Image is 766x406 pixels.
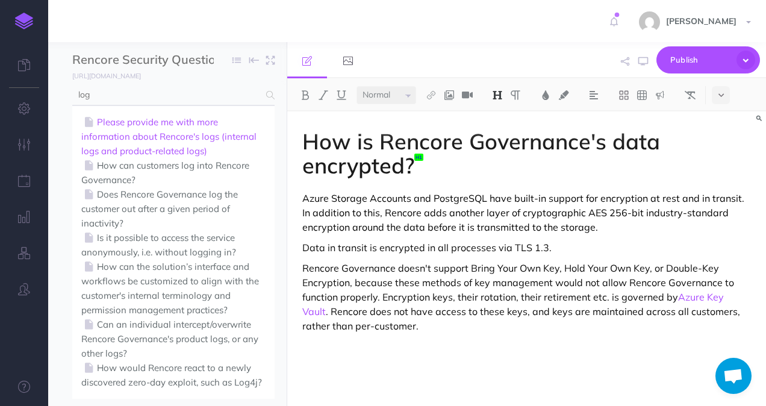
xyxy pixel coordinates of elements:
[81,361,266,390] a: How would Rencore react to a newly discovered zero-day exploit, such as Log4j?
[492,90,503,100] img: Headings dropdown button
[81,158,266,187] a: How can customers log into Rencore Governance?
[302,240,751,255] p: Data in transit is encrypted in all processes via TLS 1.3.
[302,261,751,333] p: Rencore Governance doesn't support Bring Your Own Key, Hold Your Own Key, or Double-Key Encryptio...
[660,16,743,27] span: [PERSON_NAME]
[588,90,599,100] img: Alignment dropdown menu button
[639,11,660,33] img: eb99cf192d65cc984a4b1d899df0479b.jpg
[656,46,760,73] button: Publish
[81,260,266,317] a: How can the solution’s interface and workflows be customized to align with the customer's interna...
[15,13,33,30] img: logo-mark.svg
[302,291,726,317] a: Azure Key Vault
[81,187,266,231] a: Does Rencore Governance log the customer out after a given period of inactivity?
[685,90,696,100] img: Clear styles button
[48,69,153,81] a: [URL][DOMAIN_NAME]
[302,130,751,177] h1: How is Rencore Governance's data encrypted?
[655,90,665,100] img: Callout dropdown menu button
[715,358,752,394] div: Open chat
[540,90,551,100] img: Text color button
[318,90,329,100] img: Italic button
[72,72,141,80] small: [URL][DOMAIN_NAME]
[637,90,647,100] img: Create table button
[81,317,266,361] a: Can an individual intercept/overwrite Rencore Governance's product logs, or any other logs?
[302,192,747,233] span: Azure Storage Accounts and PostgreSQL have built-in support for encryption at rest and in transit...
[558,90,569,100] img: Text background color button
[462,90,473,100] img: Add video button
[670,51,730,69] span: Publish
[510,90,521,100] img: Paragraph button
[72,51,214,69] input: Documentation Name
[444,90,455,100] img: Add image button
[300,90,311,100] img: Bold button
[72,84,259,106] input: Search
[81,115,266,158] a: Please provide me with more information about Rencore's logs (internal logs and product-related l...
[81,231,266,260] a: Is it possible to access the service anonymously, i.e. without logging in?
[336,90,347,100] img: Underline button
[426,90,437,100] img: Link button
